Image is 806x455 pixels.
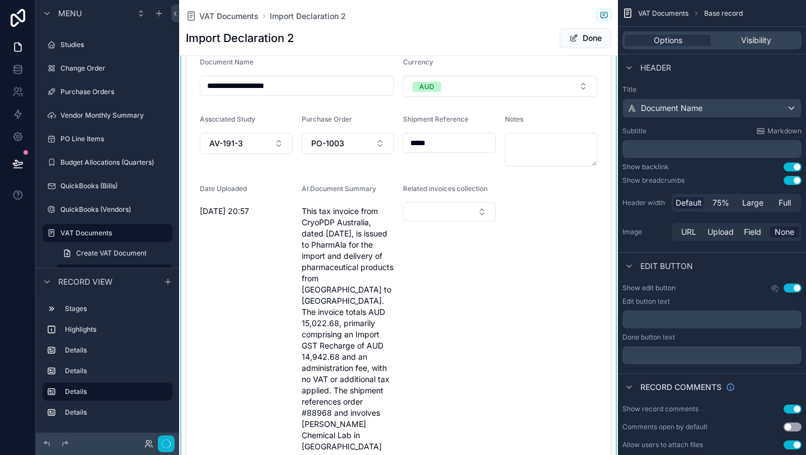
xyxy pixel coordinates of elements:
button: Document Name [622,99,802,118]
span: Large [742,197,763,208]
label: Image [622,227,667,236]
label: Subtitle [622,127,646,136]
a: QuickBooks (Vendors) [43,201,172,219]
span: Record comments [640,382,721,393]
label: Edit button text [622,297,670,306]
a: Purchase Orders [43,83,172,101]
a: VAT Documents [186,11,259,22]
span: VAT Documents [638,9,688,18]
span: Create VAT Document [76,249,147,258]
label: Vendor Monthly Summary [60,111,170,120]
span: VAT Documents [199,11,259,22]
span: Record view [58,276,113,287]
span: Options [654,35,682,46]
span: Menu [58,8,82,19]
label: QuickBooks (Vendors) [60,205,170,214]
h1: Import Declaration 2 [186,30,294,46]
div: scrollable content [622,140,802,158]
a: Budget Allocations (Quarters) [43,154,172,171]
label: Details [65,346,168,355]
label: Details [65,387,163,396]
a: PO Line Items [43,130,172,148]
label: VAT Documents [60,229,166,238]
span: Field [744,226,761,238]
span: Default [676,197,702,208]
div: scrollable content [36,295,179,433]
span: URL [681,226,696,238]
a: QuickBooks (Bills) [43,177,172,195]
div: Show record comments [622,405,699,414]
span: Edit button [640,261,693,272]
label: PO Line Items [60,134,170,143]
label: Done button text [622,333,675,342]
a: Vendor Monthly Summary [43,106,172,124]
label: Purchase Orders [60,87,170,96]
label: Stages [65,304,168,313]
span: Full [779,197,791,208]
div: Comments open by default [622,422,707,431]
label: Header width [622,198,667,207]
span: 75% [713,197,729,208]
label: Studies [60,40,170,49]
a: Studies [43,36,172,54]
div: Show breadcrumbs [622,176,685,185]
a: Create VAT Document [56,244,172,262]
span: Upload [707,226,734,238]
span: Header [640,62,671,73]
label: Show edit button [622,284,676,292]
a: Import Declaration 2 [270,11,346,22]
a: Markdown [756,127,802,136]
span: Base record [704,9,743,18]
label: QuickBooks (Bills) [60,182,170,191]
a: VAT Documents [43,224,172,242]
label: Budget Allocations (Quarters) [60,158,170,167]
div: scrollable content [622,310,802,328]
span: None [775,226,794,238]
div: scrollable content [622,346,802,364]
span: Document Name [641,103,702,114]
span: Visibility [741,35,771,46]
label: Change Order [60,64,170,73]
a: Change Order [43,59,172,77]
button: Done [560,28,611,48]
div: Show backlink [622,162,669,171]
label: Title [622,85,802,94]
label: Details [65,408,168,417]
label: Details [65,366,168,375]
a: Base record [56,264,172,282]
label: Highlights [65,325,168,334]
span: Markdown [767,127,802,136]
